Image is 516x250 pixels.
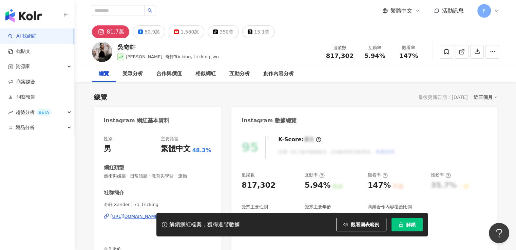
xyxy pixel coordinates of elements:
button: 50.9萬 [133,25,165,38]
span: 解鎖 [406,222,416,227]
div: 相似網紅 [195,70,216,78]
div: 觀看率 [368,172,388,178]
span: [PERSON_NAME], 奇軒Tricking, tricking_wu [126,54,219,59]
button: 解鎖 [391,218,423,231]
button: 15.1萬 [242,25,275,38]
div: 互動分析 [229,70,250,78]
a: 洞察報告 [8,94,35,101]
span: 48.3% [192,147,211,154]
div: 漲粉率 [431,172,451,178]
span: F [482,7,485,15]
div: 追蹤數 [242,172,255,178]
button: 81.7萬 [92,25,130,38]
div: 主要語言 [161,136,178,142]
span: 觀看圖表範例 [351,222,379,227]
span: 資源庫 [16,59,30,74]
div: 受眾主要性別 [242,204,268,210]
div: 5.94% [305,180,330,191]
span: rise [8,110,13,115]
div: 受眾主要年齡 [305,204,331,210]
div: 合作與價值 [156,70,182,78]
button: 觀看圖表範例 [336,218,386,231]
div: 追蹤數 [326,44,354,51]
div: 互動率 [362,44,388,51]
div: 網紅類型 [104,164,124,171]
span: 繁體中文 [390,7,412,15]
a: 找貼文 [8,48,31,55]
button: 350萬 [208,25,239,38]
div: 互動率 [305,172,325,178]
button: 1,580萬 [169,25,204,38]
div: 81.7萬 [107,27,125,37]
div: 350萬 [219,27,233,37]
span: 817,302 [326,52,354,59]
span: 競品分析 [16,120,35,135]
a: searchAI 找網紅 [8,33,37,40]
div: 觀看率 [396,44,422,51]
div: 最後更新日期：[DATE] [418,95,467,100]
div: Instagram 數據總覽 [242,117,297,124]
img: logo [5,9,42,22]
div: 總覽 [99,70,109,78]
span: search [148,8,152,13]
span: lock [399,222,403,227]
div: 817,302 [242,180,275,191]
div: 147% [368,180,391,191]
div: BETA [36,109,52,116]
div: 男 [104,144,111,154]
div: 受眾分析 [122,70,143,78]
div: 解鎖網紅檔案，獲得進階數據 [169,221,240,228]
div: Instagram 網紅基本資料 [104,117,170,124]
span: 147% [399,53,418,59]
div: 吳奇軒 [117,43,219,51]
div: 創作內容分析 [263,70,294,78]
div: 男性 [242,212,256,223]
div: 總覽 [94,92,107,102]
div: 近三個月 [474,93,497,102]
img: KOL Avatar [92,42,112,62]
div: 15.1萬 [254,27,269,37]
span: 5.94% [364,53,385,59]
div: 1,580萬 [180,27,199,37]
span: 趨勢分析 [16,105,52,120]
div: 繁體中文 [161,144,191,154]
div: 商業合作內容覆蓋比例 [368,204,412,210]
span: 活動訊息 [442,7,464,14]
span: 奇軒 Xander | 73_tricking [104,202,211,208]
div: K-Score : [278,136,321,143]
span: 藝術與娛樂 · 日常話題 · 教育與學習 · 運動 [104,173,211,179]
div: 社群簡介 [104,189,124,196]
a: 商案媒合 [8,79,35,85]
div: 50.9萬 [145,27,160,37]
div: 性別 [104,136,113,142]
